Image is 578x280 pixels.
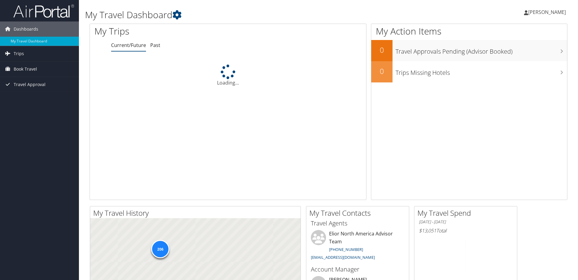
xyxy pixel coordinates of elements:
[371,61,567,82] a: 0Trips Missing Hotels
[85,8,410,21] h1: My Travel Dashboard
[14,22,38,37] span: Dashboards
[419,227,512,234] h6: Total
[419,227,436,234] span: $13,051
[371,25,567,38] h1: My Action Items
[417,208,517,218] h2: My Travel Spend
[311,255,375,260] a: [EMAIL_ADDRESS][DOMAIN_NAME]
[150,42,160,48] a: Past
[93,208,301,218] h2: My Travel History
[14,46,24,61] span: Trips
[14,62,37,77] span: Book Travel
[309,208,409,218] h2: My Travel Contacts
[94,25,246,38] h1: My Trips
[90,65,366,86] div: Loading...
[329,247,363,252] a: [PHONE_NUMBER]
[396,65,567,77] h3: Trips Missing Hotels
[14,77,46,92] span: Travel Approval
[371,40,567,61] a: 0Travel Approvals Pending (Advisor Booked)
[111,42,146,48] a: Current/Future
[308,230,407,262] li: Elior North America Advisor Team
[528,9,566,15] span: [PERSON_NAME]
[311,265,404,274] h3: Account Manager
[396,44,567,56] h3: Travel Approvals Pending (Advisor Booked)
[311,219,404,228] h3: Travel Agents
[371,45,393,55] h2: 0
[524,3,572,21] a: [PERSON_NAME]
[419,219,512,225] h6: [DATE] - [DATE]
[151,240,169,258] div: 206
[371,66,393,76] h2: 0
[13,4,74,18] img: airportal-logo.png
